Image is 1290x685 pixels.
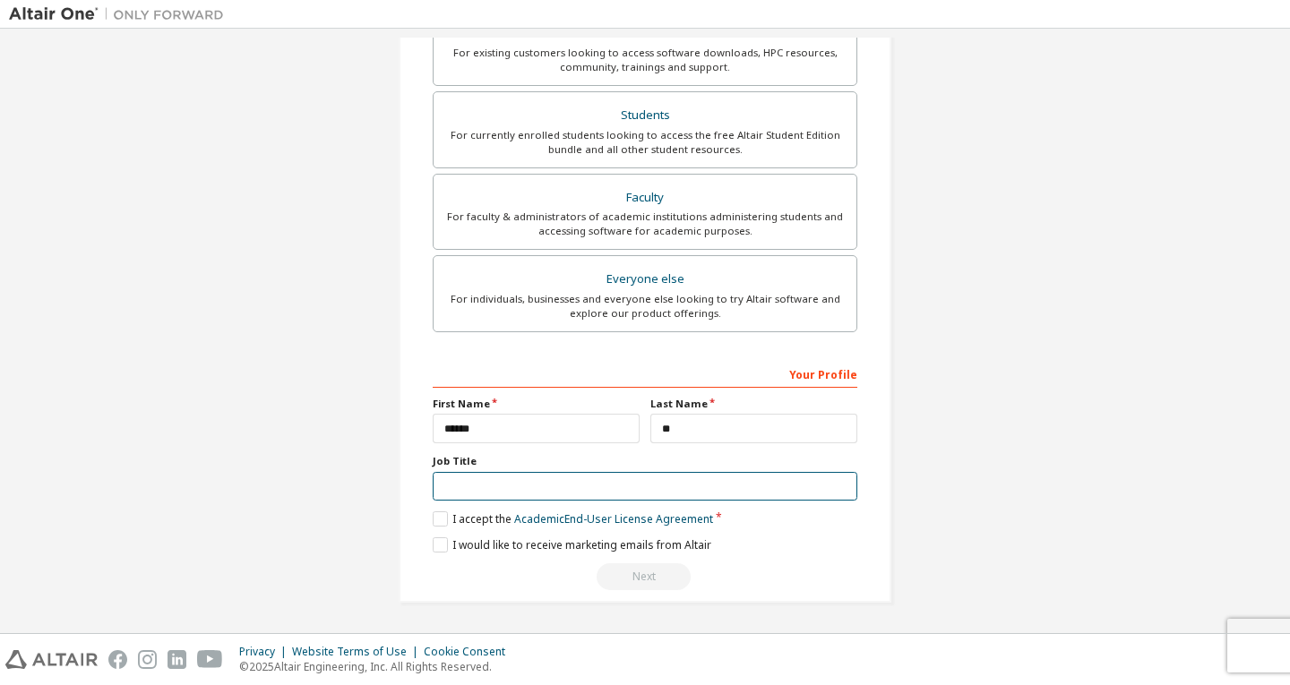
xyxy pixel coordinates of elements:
label: Last Name [650,397,857,411]
div: Website Terms of Use [292,645,424,659]
a: Academic End-User License Agreement [514,511,713,527]
div: For faculty & administrators of academic institutions administering students and accessing softwa... [444,210,846,238]
img: altair_logo.svg [5,650,98,669]
div: For individuals, businesses and everyone else looking to try Altair software and explore our prod... [444,292,846,321]
img: facebook.svg [108,650,127,669]
div: Faculty [444,185,846,210]
div: For currently enrolled students looking to access the free Altair Student Edition bundle and all ... [444,128,846,157]
label: I accept the [433,511,713,527]
label: First Name [433,397,640,411]
img: linkedin.svg [168,650,186,669]
div: Read and acccept EULA to continue [433,563,857,590]
div: Your Profile [433,359,857,388]
div: Privacy [239,645,292,659]
label: Job Title [433,454,857,468]
label: I would like to receive marketing emails from Altair [433,537,711,552]
img: youtube.svg [197,650,223,669]
div: Everyone else [444,267,846,292]
div: For existing customers looking to access software downloads, HPC resources, community, trainings ... [444,46,846,74]
div: Cookie Consent [424,645,516,659]
div: Students [444,103,846,128]
img: instagram.svg [138,650,157,669]
img: Altair One [9,5,233,23]
p: © 2025 Altair Engineering, Inc. All Rights Reserved. [239,659,516,674]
